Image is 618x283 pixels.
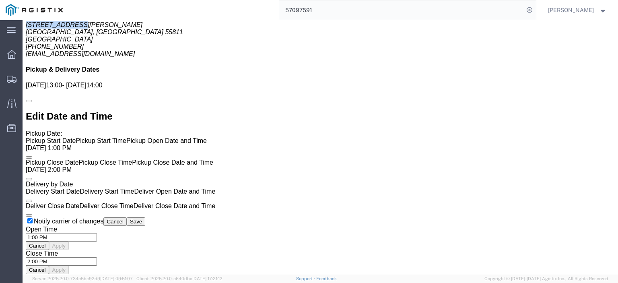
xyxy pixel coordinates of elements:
[296,276,316,281] a: Support
[136,276,222,281] span: Client: 2025.20.0-e640dba
[192,276,222,281] span: [DATE] 17:21:12
[32,276,133,281] span: Server: 2025.20.0-734e5bc92d9
[6,4,63,16] img: logo
[548,6,594,14] span: Jesse Jordan
[484,275,608,282] span: Copyright © [DATE]-[DATE] Agistix Inc., All Rights Reserved
[100,276,133,281] span: [DATE] 09:51:07
[548,5,607,15] button: [PERSON_NAME]
[279,0,524,20] input: Search for shipment number, reference number
[316,276,337,281] a: Feedback
[23,20,618,275] iframe: FS Legacy Container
